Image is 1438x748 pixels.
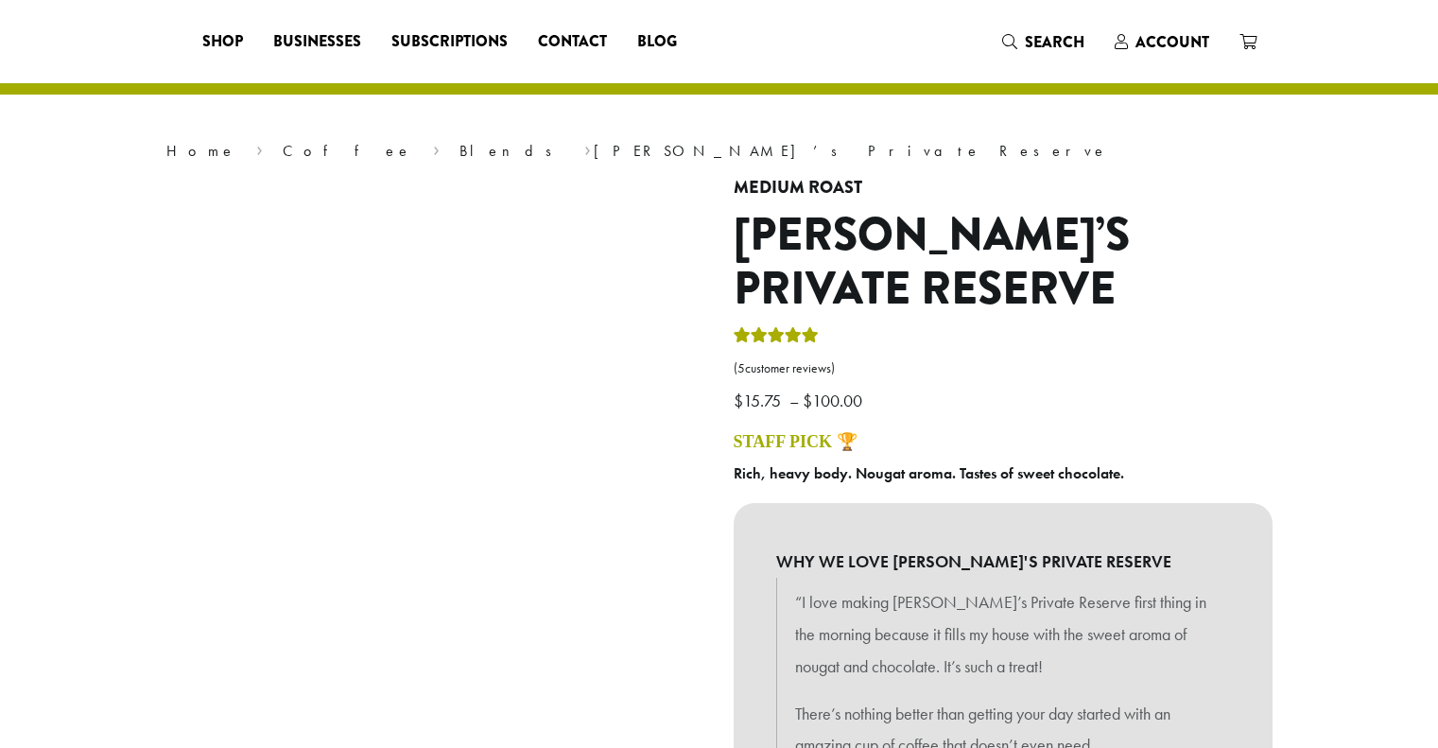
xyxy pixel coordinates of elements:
nav: Breadcrumb [166,140,1273,163]
bdi: 15.75 [734,390,786,411]
a: Shop [187,26,258,57]
span: › [256,133,263,163]
span: $ [803,390,812,411]
a: Account [1100,26,1224,58]
a: Home [166,141,236,161]
h4: Medium Roast [734,178,1273,199]
span: – [789,390,799,411]
span: Blog [637,30,677,54]
span: Account [1135,31,1209,53]
a: Subscriptions [376,26,523,57]
span: Contact [538,30,607,54]
div: Rated 5.00 out of 5 [734,324,819,353]
b: Rich, heavy body. Nougat aroma. Tastes of sweet chocolate. [734,463,1124,483]
b: WHY WE LOVE [PERSON_NAME]'S PRIVATE RESERVE [776,546,1230,578]
span: › [584,133,591,163]
bdi: 100.00 [803,390,867,411]
span: Search [1025,31,1084,53]
h1: [PERSON_NAME]’s Private Reserve [734,208,1273,317]
a: Contact [523,26,622,57]
a: Search [987,26,1100,58]
span: › [433,133,440,163]
span: 5 [737,360,745,376]
span: Subscriptions [391,30,508,54]
span: Businesses [273,30,361,54]
a: Coffee [283,141,412,161]
a: Blends [459,141,564,161]
a: (5customer reviews) [734,359,1273,378]
a: Blog [622,26,692,57]
span: $ [734,390,743,411]
p: “I love making [PERSON_NAME]’s Private Reserve first thing in the morning because it fills my hou... [795,586,1211,682]
span: Shop [202,30,243,54]
a: Businesses [258,26,376,57]
a: STAFF PICK 🏆 [734,432,858,451]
